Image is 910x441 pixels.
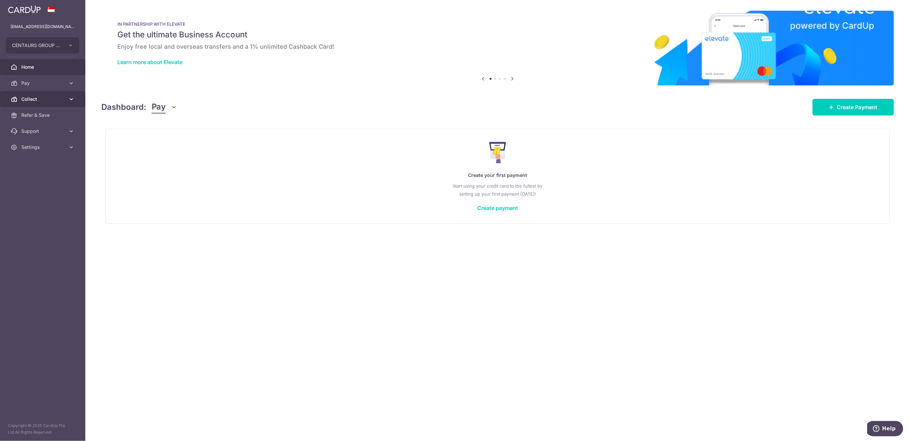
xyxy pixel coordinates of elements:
[6,37,79,53] button: CENTAURS GROUP PRIVATE LIMITED
[152,101,177,114] button: Pay
[21,64,65,70] span: Home
[21,144,65,151] span: Settings
[152,101,166,114] span: Pay
[117,29,878,40] h5: Get the ultimate Business Account
[117,59,182,65] a: Learn more about Elevate
[117,43,878,51] h6: Enjoy free local and overseas transfers and a 1% unlimited Cashback Card!
[11,23,75,30] p: [EMAIL_ADDRESS][DOMAIN_NAME]
[12,42,61,49] span: CENTAURS GROUP PRIVATE LIMITED
[21,80,65,86] span: Pay
[813,99,894,116] a: Create Payment
[21,112,65,119] span: Refer & Save
[119,182,876,198] p: Start using your credit card to the fullest by setting up your first payment [DATE]!
[8,5,41,13] img: CardUp
[489,142,506,163] img: Make Payment
[867,421,903,438] iframe: Opens a widget where you can find more information
[119,171,876,179] p: Create your first payment
[21,96,65,102] span: Collect
[101,11,894,85] img: Renovation banner
[477,205,518,211] a: Create payment
[101,101,146,113] h4: Dashboard:
[21,128,65,135] span: Support
[837,103,878,111] span: Create Payment
[117,21,878,27] p: IN PARTNERSHIP WITH ELEVATE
